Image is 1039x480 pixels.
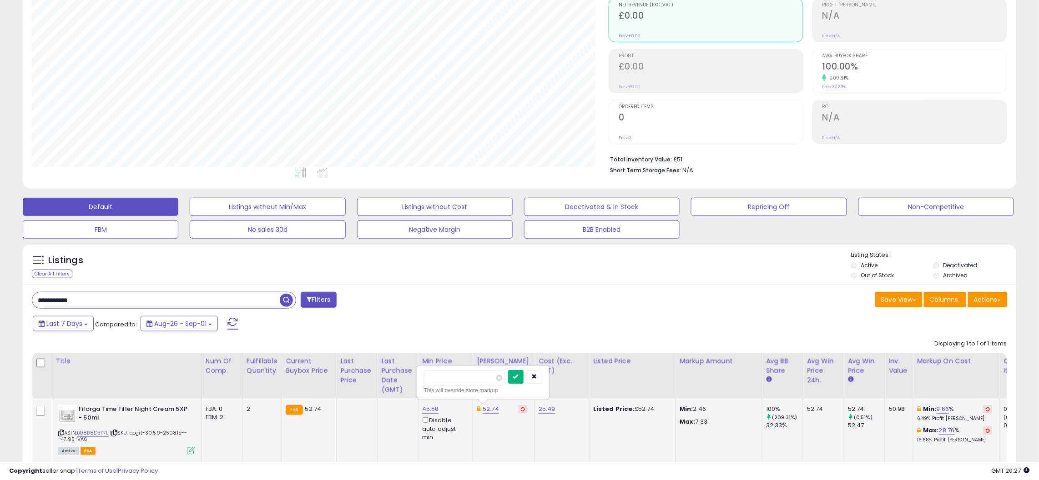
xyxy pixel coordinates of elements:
span: Compared to: [95,320,137,329]
span: N/A [682,166,693,175]
b: Max: [923,426,939,435]
p: 2.46 [680,405,755,413]
span: Aug-26 - Sep-01 [154,319,207,328]
div: Markup on Cost [917,356,996,366]
small: 209.31% [827,75,849,81]
button: Actions [968,292,1007,307]
div: 52.47 [848,421,885,430]
div: [PERSON_NAME] [477,356,531,366]
button: Repricing Off [691,198,847,216]
h2: 100.00% [822,61,1007,74]
span: Net Revenue (Exc. VAT) [619,3,803,8]
label: Archived [943,271,968,279]
button: FBM [23,220,178,239]
button: Negative Margin [357,220,513,239]
button: Filters [301,292,336,308]
div: FBA: 0 [206,405,236,413]
span: Profit [619,54,803,59]
p: 16.68% Profit [PERSON_NAME] [917,437,993,443]
div: Avg BB Share [766,356,799,375]
div: £52.74 [593,405,669,413]
a: Privacy Policy [118,466,158,475]
div: seller snap | | [9,467,158,475]
strong: Min: [680,405,693,413]
div: Cost (Exc. VAT) [539,356,585,375]
div: % [917,426,993,443]
h2: N/A [822,10,1007,23]
b: Total Inventory Value: [610,155,672,163]
strong: Max: [680,417,696,426]
button: Aug-26 - Sep-01 [141,316,218,331]
div: 32.33% [766,421,803,430]
div: Fulfillable Quantity [247,356,278,375]
div: Listed Price [593,356,672,366]
div: 52.74 [807,405,837,413]
button: B2B Enabled [524,220,680,239]
label: Active [861,261,878,269]
small: Prev: 0 [619,135,631,140]
small: FBA [286,405,303,415]
p: 7.33 [680,418,755,426]
button: Non-Competitive [858,198,1014,216]
b: Min: [923,405,937,413]
a: Terms of Use [78,466,116,475]
small: Prev: N/A [822,135,840,140]
span: Ordered Items [619,105,803,110]
span: ROI [822,105,1007,110]
span: Last 7 Days [46,319,82,328]
a: B08B8D5F7L [77,429,109,437]
a: 28.76 [939,426,955,435]
small: Prev: N/A [822,33,840,39]
b: Listed Price: [593,405,635,413]
img: 318y6HHy6qL._SL40_.jpg [58,405,76,423]
div: Ordered Items [1004,356,1037,375]
div: % [917,405,993,422]
div: Last Purchase Price [340,356,373,385]
div: Avg Win Price 24h. [807,356,840,385]
small: (0%) [1004,414,1016,421]
div: Last Purchase Date (GMT) [381,356,414,395]
div: Disable auto adjust min [422,415,466,441]
p: 6.49% Profit [PERSON_NAME] [917,415,993,422]
small: Avg BB Share. [766,375,772,384]
small: Prev: 32.33% [822,84,847,90]
button: Deactivated & In Stock [524,198,680,216]
span: Profit [PERSON_NAME] [822,3,1007,8]
button: Columns [924,292,967,307]
button: Last 7 Days [33,316,94,331]
span: Columns [930,295,958,304]
div: Inv. value [889,356,909,375]
span: 2025-09-9 20:27 GMT [992,466,1030,475]
small: Avg Win Price. [848,375,853,384]
div: Title [56,356,198,366]
div: This will override store markup [424,386,542,395]
th: The percentage added to the cost of goods (COGS) that forms the calculator for Min & Max prices. [913,353,1000,398]
span: | SKU: qogit-30.59-250815---47.95-VA6 [58,429,187,443]
div: Min Price [422,356,469,366]
label: Deactivated [943,261,978,269]
div: 50.98 [889,405,906,413]
h5: Listings [48,254,83,267]
a: 45.58 [422,405,439,414]
button: Listings without Min/Max [190,198,345,216]
div: FBM: 2 [206,413,236,421]
h2: 0 [619,112,803,125]
span: All listings currently available for purchase on Amazon [58,447,79,455]
button: No sales 30d [190,220,345,239]
p: Listing States: [851,251,1016,260]
small: (0.51%) [854,414,873,421]
li: £51 [610,153,1000,164]
div: Num of Comp. [206,356,239,375]
a: 52.74 [483,405,499,414]
small: (209.31%) [772,414,797,421]
h2: £0.00 [619,10,803,23]
div: Current Buybox Price [286,356,333,375]
button: Listings without Cost [357,198,513,216]
div: Avg Win Price [848,356,881,375]
div: 52.74 [848,405,885,413]
div: Clear All Filters [32,270,72,278]
h2: N/A [822,112,1007,125]
a: 25.49 [539,405,555,414]
div: Displaying 1 to 1 of 1 items [935,340,1007,348]
button: Save View [875,292,923,307]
